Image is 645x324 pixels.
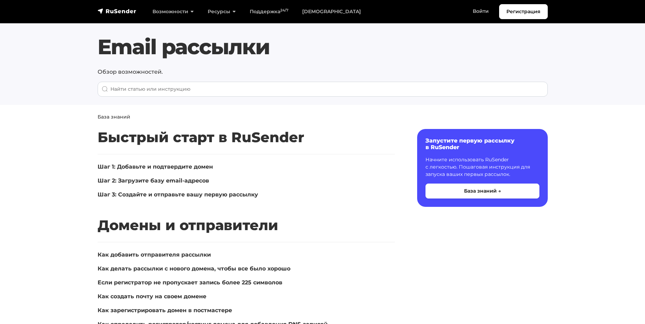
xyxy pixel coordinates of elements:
[146,5,201,19] a: Возможности
[417,129,548,207] a: Запустите первую рассылку в RuSender Начните использовать RuSender с легкостью. Пошаговая инструк...
[98,163,213,170] a: Шаг 1: Добавьте и подтвердите домен
[201,5,243,19] a: Ресурсы
[98,8,137,15] img: RuSender
[102,86,108,92] img: Поиск
[98,293,206,300] a: Как создать почту на своем домене
[295,5,368,19] a: [DEMOGRAPHIC_DATA]
[98,279,282,286] a: Если регистратор не пропускает запись более 225 символов
[98,129,304,146] span: Быстрый старт в RuSender
[98,265,290,272] a: Как делать рассылки с нового домена, чтобы все было хорошо
[98,217,278,234] span: Домены и отправители
[466,4,496,18] a: Войти
[98,177,209,184] a: Шаг 2: Загрузите базу email-адресов
[98,307,232,314] a: Как зарегистрировать домен в постмастере
[425,184,539,199] button: База знаний →
[98,34,548,59] h1: Email рассылки
[98,191,258,198] a: Шаг 3: Создайте и отправьте вашу первую рассылку
[425,137,539,151] h6: Запустите первую рассылку в RuSender
[243,5,295,19] a: Поддержка24/7
[425,156,539,178] p: Начните использовать RuSender с легкостью. Пошаговая инструкция для запуска ваших первых рассылок.
[98,114,130,120] a: База знаний
[98,68,548,76] p: Обзор возможностей.
[499,4,548,19] a: Регистрация
[280,8,288,13] sup: 24/7
[93,113,552,121] nav: breadcrumb
[98,251,211,258] a: Как добавить отправителя рассылки
[98,82,548,97] input: When autocomplete results are available use up and down arrows to review and enter to go to the d...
